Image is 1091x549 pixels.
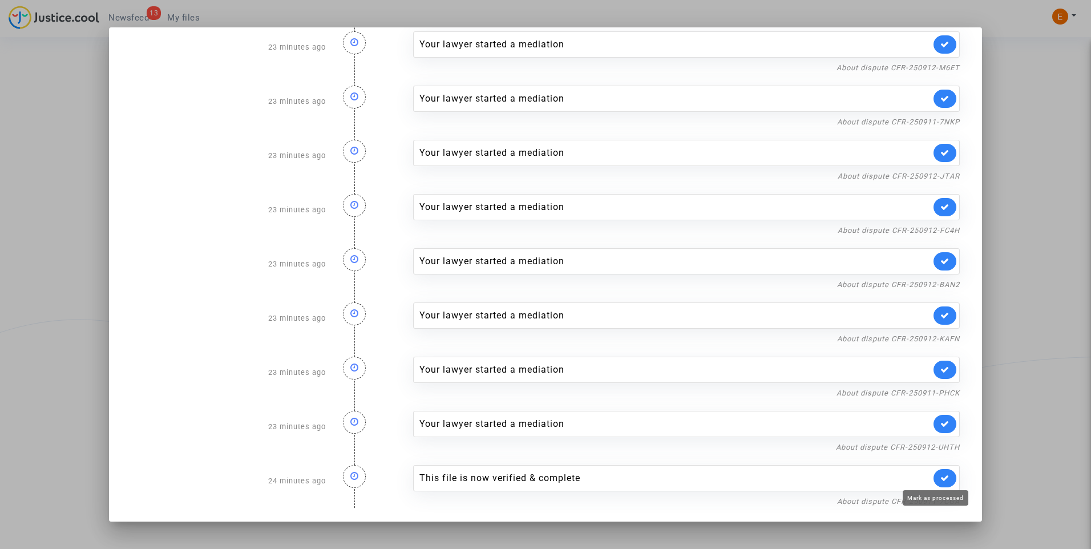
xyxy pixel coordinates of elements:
[419,38,931,51] div: Your lawyer started a mediation
[837,118,960,126] a: About dispute CFR-250911-7NKP
[837,280,960,289] a: About dispute CFR-250912-BAN2
[419,471,931,485] div: This file is now verified & complete
[837,389,960,397] a: About dispute CFR-250911-PHCK
[123,345,334,399] div: 23 minutes ago
[837,334,960,343] a: About dispute CFR-250912-KAFN
[123,74,334,128] div: 23 minutes ago
[838,172,960,180] a: About dispute CFR-250912-JTAR
[123,128,334,183] div: 23 minutes ago
[123,20,334,74] div: 23 minutes ago
[838,226,960,235] a: About dispute CFR-250912-FC4H
[419,417,931,431] div: Your lawyer started a mediation
[836,443,960,451] a: About dispute CFR-250912-UHTH
[419,146,931,160] div: Your lawyer started a mediation
[123,399,334,454] div: 23 minutes ago
[837,497,960,506] a: About dispute CFR-250911-7CGA
[123,454,334,508] div: 24 minutes ago
[419,92,931,106] div: Your lawyer started a mediation
[123,183,334,237] div: 23 minutes ago
[419,200,931,214] div: Your lawyer started a mediation
[837,63,960,72] a: About dispute CFR-250912-M6ET
[419,255,931,268] div: Your lawyer started a mediation
[419,363,931,377] div: Your lawyer started a mediation
[419,309,931,322] div: Your lawyer started a mediation
[123,237,334,291] div: 23 minutes ago
[123,291,334,345] div: 23 minutes ago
